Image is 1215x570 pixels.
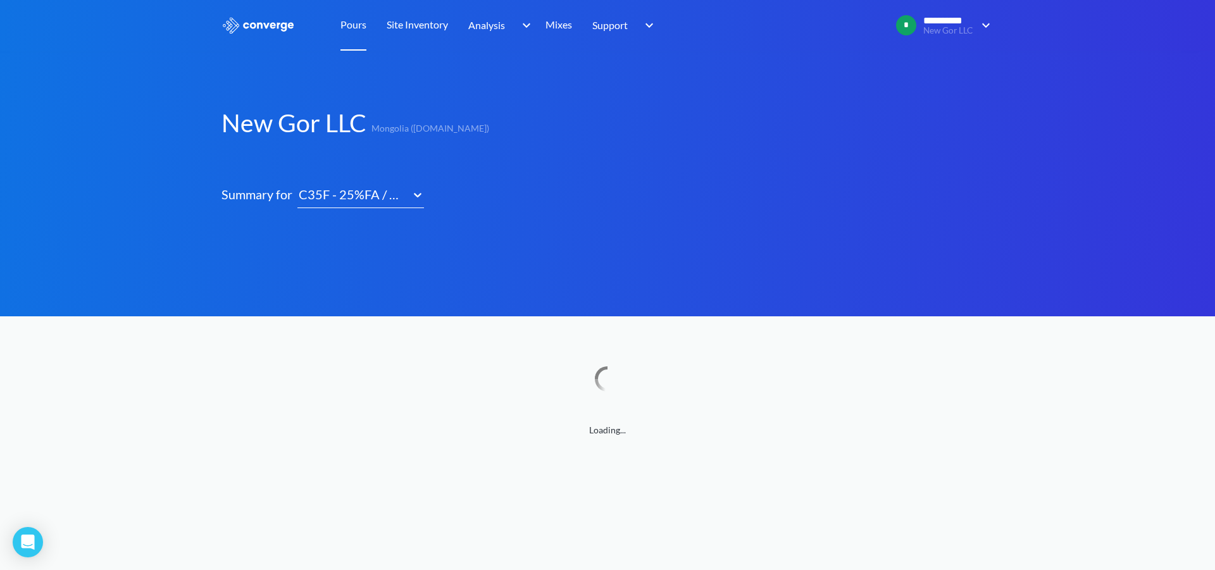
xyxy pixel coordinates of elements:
span: Loading... [221,423,994,437]
span: Support [592,17,628,33]
span: Analysis [468,17,505,33]
div: C35F - 25%FA / M350-25% Ash [297,185,406,204]
img: logo_ewhite.svg [221,17,295,34]
span: New Gor LLC [923,26,973,35]
h1: New Gor LLC [221,106,366,139]
span: Mongolia ([DOMAIN_NAME]) [366,121,489,139]
img: downArrow.svg [973,18,994,33]
div: Open Intercom Messenger [13,527,43,557]
span: Summary for [221,185,297,208]
img: downArrow.svg [637,18,657,33]
img: downArrow.svg [514,18,534,33]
